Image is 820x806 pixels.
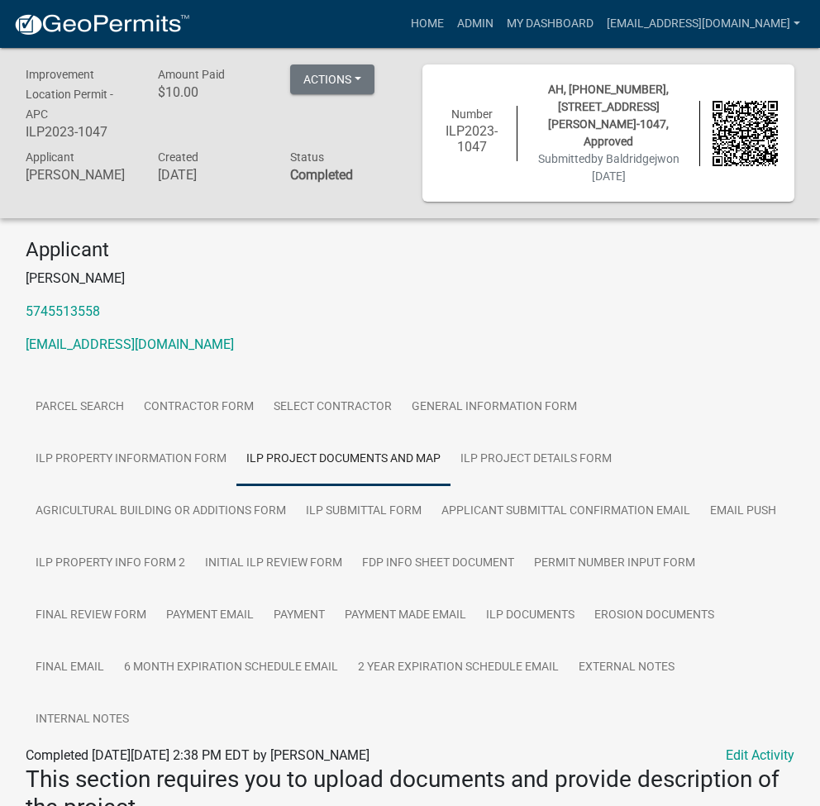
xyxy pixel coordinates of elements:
a: ILP Project Documents and Map [236,433,451,486]
h4: Applicant [26,238,794,262]
a: Initial ILP Review Form [195,537,352,590]
span: Applicant [26,150,74,164]
a: Home [404,8,451,40]
span: Number [451,107,493,121]
a: Payment [264,589,335,642]
a: External Notes [569,641,684,694]
a: Agricultural Building or additions Form [26,485,296,538]
a: 2 Year Expiration Schedule Email [348,641,569,694]
a: Erosion Documents [584,589,724,642]
a: Permit Number Input Form [524,537,705,590]
a: ILP Submittal Form [296,485,431,538]
a: ILP Property Information Form [26,433,236,486]
a: Edit Activity [726,746,794,765]
span: Amount Paid [158,68,225,81]
a: Payment Email [156,589,264,642]
a: [EMAIL_ADDRESS][DOMAIN_NAME] [26,336,234,352]
a: My Dashboard [500,8,600,40]
span: AH, [PHONE_NUMBER], [STREET_ADDRESS][PERSON_NAME]-1047, Approved [548,83,669,148]
span: by Baldridgejw [591,152,666,165]
span: Submitted on [DATE] [538,152,679,183]
span: Improvement Location Permit - APC [26,68,113,121]
a: ILP Property Info Form 2 [26,537,195,590]
a: Internal Notes [26,694,139,746]
span: Status [290,150,324,164]
h6: ILP2023-1047 [439,123,504,155]
a: ILP Project Details Form [451,433,622,486]
span: Completed [DATE][DATE] 2:38 PM EDT by [PERSON_NAME] [26,747,369,763]
a: Admin [451,8,500,40]
a: General Information Form [402,381,587,434]
h6: $10.00 [158,84,265,100]
a: Final Review Form [26,589,156,642]
a: 6 Month Expiration Schedule Email [114,641,348,694]
a: Applicant Submittal Confirmation Email [431,485,700,538]
span: Created [158,150,198,164]
button: Actions [290,64,374,94]
a: Final Email [26,641,114,694]
a: Select contractor [264,381,402,434]
a: Parcel search [26,381,134,434]
h6: [PERSON_NAME] [26,167,133,183]
h6: ILP2023-1047 [26,124,133,140]
p: [PERSON_NAME] [26,269,794,289]
a: Payment Made Email [335,589,476,642]
h6: [DATE] [158,167,265,183]
a: 5745513558 [26,303,100,319]
a: Email Push [700,485,786,538]
a: Contractor Form [134,381,264,434]
a: [EMAIL_ADDRESS][DOMAIN_NAME] [600,8,807,40]
a: FDP INFO Sheet Document [352,537,524,590]
strong: Completed [290,167,353,183]
img: QR code [713,101,778,166]
a: ILP Documents [476,589,584,642]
